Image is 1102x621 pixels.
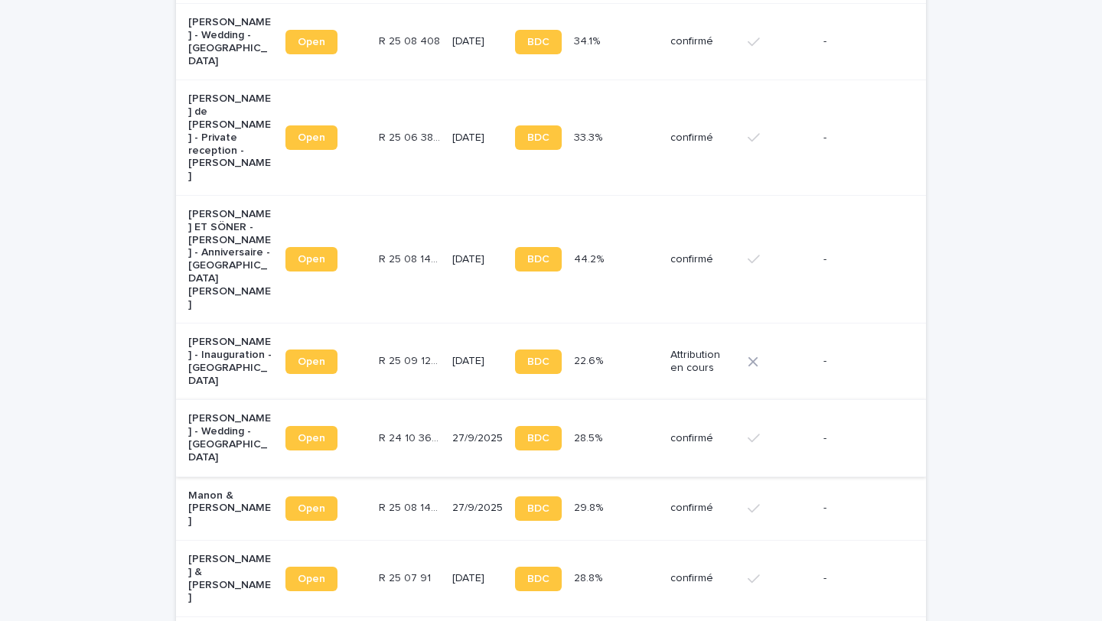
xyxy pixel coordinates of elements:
p: Attribution en cours [670,349,735,375]
p: R 25 06 3862 [379,128,443,145]
p: [DATE] [452,132,503,145]
p: [DATE] [452,35,503,48]
p: confirmé [670,432,735,445]
p: R 25 08 1497 [379,499,443,515]
p: - [823,35,901,48]
p: [DATE] [452,355,503,368]
p: - [823,572,901,585]
p: confirmé [670,132,735,145]
a: Open [285,125,337,150]
tr: [PERSON_NAME] - Wedding - [GEOGRAPHIC_DATA]OpenR 25 08 408R 25 08 408 [DATE]BDC34.1%34.1% confirmé- [176,4,926,80]
p: - [823,432,901,445]
p: 28.5% [574,429,605,445]
a: BDC [515,247,562,271]
tr: [PERSON_NAME] de [PERSON_NAME] - Private reception - [PERSON_NAME]OpenR 25 06 3862R 25 06 3862 [D... [176,80,926,196]
p: [PERSON_NAME] & [PERSON_NAME] [188,553,273,604]
p: R 25 07 91 [379,569,434,585]
a: Open [285,350,337,374]
span: BDC [527,574,549,584]
span: BDC [527,356,549,367]
tr: [PERSON_NAME] - Inauguration - [GEOGRAPHIC_DATA]OpenR 25 09 1206R 25 09 1206 [DATE]BDC22.6%22.6% ... [176,324,926,400]
p: [DATE] [452,572,503,585]
span: BDC [527,37,549,47]
p: 27/9/2025 [452,502,503,515]
span: Open [298,132,325,143]
span: BDC [527,433,549,444]
p: R 25 09 1206 [379,352,443,368]
p: R 24 10 3600 [379,429,443,445]
p: confirmé [670,572,735,585]
p: [PERSON_NAME] - Inauguration - [GEOGRAPHIC_DATA] [188,336,273,387]
span: BDC [527,132,549,143]
p: - [823,132,901,145]
p: [PERSON_NAME] ET SÖNER - [PERSON_NAME] - Anniversaire - [GEOGRAPHIC_DATA][PERSON_NAME] [188,208,273,310]
a: BDC [515,426,562,450]
p: 28.8% [574,569,605,585]
tr: [PERSON_NAME] & [PERSON_NAME]OpenR 25 07 91R 25 07 91 [DATE]BDC28.8%28.8% confirmé- [176,541,926,617]
p: - [823,355,901,368]
p: confirmé [670,502,735,515]
p: 33.3% [574,128,605,145]
tr: Manon & [PERSON_NAME]OpenR 25 08 1497R 25 08 1497 27/9/2025BDC29.8%29.8% confirmé- [176,476,926,540]
span: Open [298,254,325,265]
a: BDC [515,350,562,374]
a: BDC [515,496,562,521]
p: 22.6% [574,352,606,368]
p: [PERSON_NAME] - Wedding - [GEOGRAPHIC_DATA] [188,16,273,67]
span: Open [298,433,325,444]
p: [PERSON_NAME] de [PERSON_NAME] - Private reception - [PERSON_NAME] [188,93,273,183]
a: BDC [515,125,562,150]
a: Open [285,426,337,450]
a: Open [285,30,337,54]
a: Open [285,496,337,521]
p: 34.1% [574,32,603,48]
span: Open [298,503,325,514]
p: 29.8% [574,499,606,515]
span: BDC [527,254,549,265]
a: BDC [515,30,562,54]
p: R 25 08 408 [379,32,443,48]
span: Open [298,37,325,47]
p: 44.2% [574,250,607,266]
p: 27/9/2025 [452,432,503,445]
span: Open [298,574,325,584]
tr: [PERSON_NAME] ET SÖNER - [PERSON_NAME] - Anniversaire - [GEOGRAPHIC_DATA][PERSON_NAME]OpenR 25 08... [176,195,926,323]
p: Manon & [PERSON_NAME] [188,489,273,528]
p: [PERSON_NAME] - Wedding - [GEOGRAPHIC_DATA] [188,412,273,463]
span: BDC [527,503,549,514]
a: Open [285,567,337,591]
p: [DATE] [452,253,503,266]
span: Open [298,356,325,367]
p: - [823,253,901,266]
tr: [PERSON_NAME] - Wedding - [GEOGRAPHIC_DATA]OpenR 24 10 3600R 24 10 3600 27/9/2025BDC28.5%28.5% co... [176,400,926,476]
p: R 25 08 1417 [379,250,443,266]
a: Open [285,247,337,271]
p: confirmé [670,35,735,48]
a: BDC [515,567,562,591]
p: confirmé [670,253,735,266]
p: - [823,502,901,515]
